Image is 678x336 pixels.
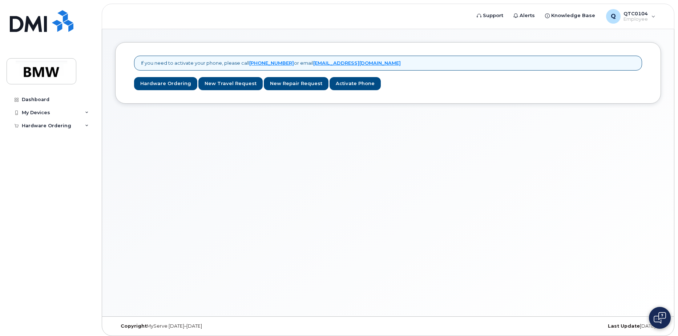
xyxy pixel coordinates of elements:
[608,323,640,329] strong: Last Update
[121,323,147,329] strong: Copyright
[115,323,297,329] div: MyServe [DATE]–[DATE]
[654,312,666,324] img: Open chat
[134,77,197,91] a: Hardware Ordering
[264,77,328,91] a: New Repair Request
[330,77,381,91] a: Activate Phone
[249,60,294,66] a: [PHONE_NUMBER]
[141,60,401,67] p: If you need to activate your phone, please call or email
[198,77,263,91] a: New Travel Request
[479,323,661,329] div: [DATE]
[313,60,401,66] a: [EMAIL_ADDRESS][DOMAIN_NAME]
